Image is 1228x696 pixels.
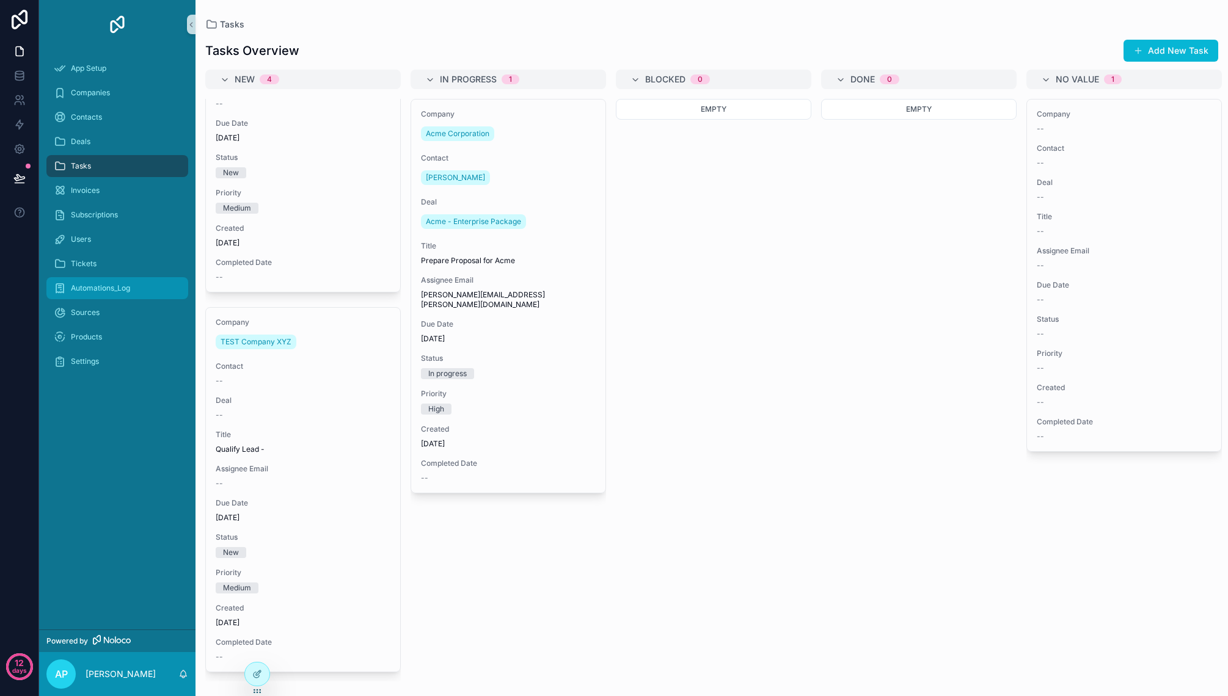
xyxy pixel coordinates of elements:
[421,290,596,310] span: [PERSON_NAME][EMAIL_ADDRESS][PERSON_NAME][DOMAIN_NAME]
[698,74,703,84] div: 0
[421,126,494,141] a: Acme Corporation
[216,637,390,647] span: Completed Date
[421,256,596,266] span: Prepare Proposal for Acme
[71,234,91,244] span: Users
[12,662,27,679] p: days
[1111,74,1114,84] div: 1
[46,204,188,226] a: Subscriptions
[216,153,390,162] span: Status
[426,129,489,139] span: Acme Corporation
[46,277,188,299] a: Automations_Log
[1037,261,1044,270] span: --
[421,389,596,399] span: Priority
[1037,246,1212,256] span: Assignee Email
[216,99,223,109] span: --
[421,459,596,468] span: Completed Date
[39,629,196,652] a: Powered by
[421,197,596,207] span: Deal
[1037,212,1212,222] span: Title
[221,337,291,347] span: TEST Company XYZ
[216,335,296,349] a: TEST Company XYZ
[267,74,272,84] div: 4
[220,18,244,31] span: Tasks
[1037,432,1044,441] span: --
[46,82,188,104] a: Companies
[1037,124,1044,134] span: --
[509,74,512,84] div: 1
[421,473,428,483] span: --
[205,307,401,672] a: CompanyTEST Company XYZContact--Deal--TitleQualify Lead -Assignee Email--Due Date[DATE]StatusNewP...
[46,57,188,79] a: App Setup
[71,161,91,171] span: Tasks
[216,532,390,542] span: Status
[46,350,188,372] a: Settings
[1037,178,1212,187] span: Deal
[421,241,596,251] span: Title
[1037,329,1044,339] span: --
[216,603,390,613] span: Created
[223,582,251,593] div: Medium
[205,42,299,59] h1: Tasks Overview
[1124,40,1218,62] a: Add New Task
[1037,143,1212,153] span: Contact
[216,479,223,488] span: --
[71,186,100,195] span: Invoices
[46,131,188,153] a: Deals
[216,258,390,267] span: Completed Date
[906,104,932,114] span: Empty
[216,188,390,198] span: Priority
[421,334,596,344] span: [DATE]
[216,430,390,440] span: Title
[216,464,390,474] span: Assignee Email
[421,153,596,163] span: Contact
[46,155,188,177] a: Tasks
[1037,227,1044,236] span: --
[440,73,497,85] span: In progress
[421,214,526,229] a: Acme - Enterprise Package
[1037,280,1212,290] span: Due Date
[850,73,875,85] span: Done
[216,652,223,662] span: --
[15,657,24,669] p: 12
[108,15,127,34] img: App logo
[1037,109,1212,119] span: Company
[421,439,596,449] span: [DATE]
[216,317,390,327] span: Company
[428,404,444,415] div: High
[216,396,390,405] span: Deal
[216,498,390,508] span: Due Date
[701,104,726,114] span: Empty
[46,179,188,201] a: Invoices
[216,118,390,128] span: Due Date
[71,283,130,293] span: Automations_Log
[216,238,390,248] span: [DATE]
[55,667,68,681] span: AP
[1037,349,1212,358] span: Priority
[71,137,90,147] span: Deals
[887,74,892,84] div: 0
[46,106,188,128] a: Contacts
[71,112,102,122] span: Contacts
[1056,73,1099,85] span: No value
[421,109,596,119] span: Company
[223,167,239,178] div: New
[421,275,596,285] span: Assignee Email
[1026,99,1222,452] a: Company--Contact--Deal--Title--Assignee Email--Due Date--Status--Priority--Created--Completed Date--
[1037,314,1212,324] span: Status
[411,99,606,493] a: CompanyAcme CorporationContact[PERSON_NAME]DealAcme - Enterprise PackageTitlePrepare Proposal for...
[46,228,188,250] a: Users
[216,133,390,143] span: [DATE]
[216,410,223,420] span: --
[205,18,244,31] a: Tasks
[426,217,521,227] span: Acme - Enterprise Package
[421,170,490,185] a: [PERSON_NAME]
[86,668,156,680] p: [PERSON_NAME]
[223,203,251,214] div: Medium
[39,49,196,388] div: scrollable content
[71,259,97,269] span: Tickets
[216,618,390,628] span: [DATE]
[71,332,102,342] span: Products
[421,319,596,329] span: Due Date
[1037,295,1044,305] span: --
[216,568,390,578] span: Priority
